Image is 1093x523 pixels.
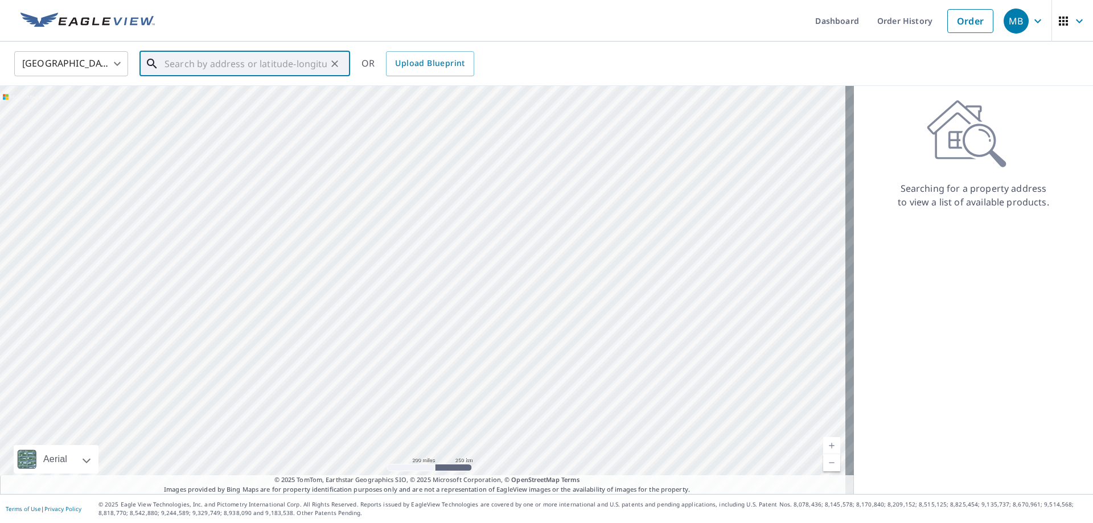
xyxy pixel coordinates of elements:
[44,505,81,513] a: Privacy Policy
[561,475,580,484] a: Terms
[274,475,580,485] span: © 2025 TomTom, Earthstar Geographics SIO, © 2025 Microsoft Corporation, ©
[947,9,993,33] a: Order
[361,51,474,76] div: OR
[14,48,128,80] div: [GEOGRAPHIC_DATA]
[511,475,559,484] a: OpenStreetMap
[823,437,840,454] a: Current Level 5, Zoom In
[1004,9,1029,34] div: MB
[6,505,81,512] p: |
[20,13,155,30] img: EV Logo
[14,445,98,473] div: Aerial
[6,505,41,513] a: Terms of Use
[98,500,1087,517] p: © 2025 Eagle View Technologies, Inc. and Pictometry International Corp. All Rights Reserved. Repo...
[395,56,465,71] span: Upload Blueprint
[823,454,840,471] a: Current Level 5, Zoom Out
[386,51,474,76] a: Upload Blueprint
[327,56,343,72] button: Clear
[897,182,1050,209] p: Searching for a property address to view a list of available products.
[165,48,327,80] input: Search by address or latitude-longitude
[40,445,71,473] div: Aerial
